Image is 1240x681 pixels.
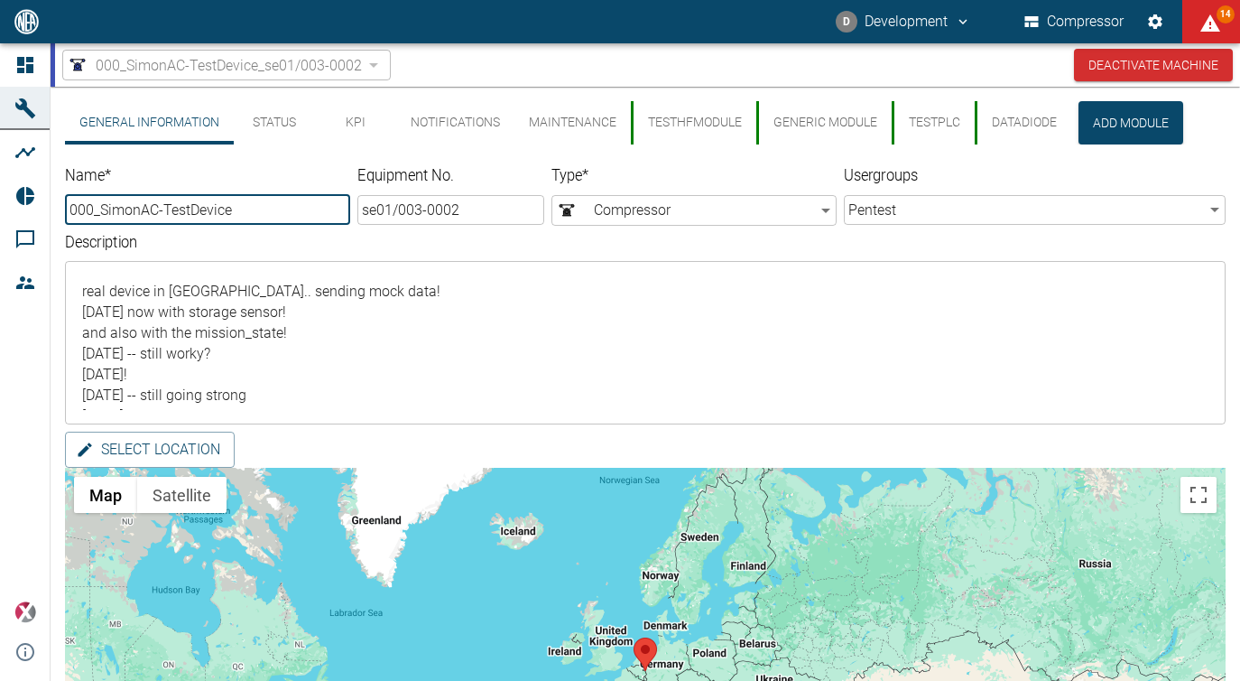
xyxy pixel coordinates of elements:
[514,101,631,145] button: Maintenance
[1078,101,1183,145] button: Add Module
[844,195,1226,225] div: Pentest
[836,11,857,33] div: D
[756,101,892,145] button: generic module
[65,195,350,225] input: Name
[357,165,498,187] label: Equipment No.
[315,101,396,145] button: KPI
[14,602,36,623] img: Xplore Logo
[78,276,1213,410] textarea: real device in [GEOGRAPHIC_DATA].. sending mock data! [DATE] now with storage sensor! and also wi...
[551,165,765,187] label: Type *
[65,231,936,253] label: Description
[833,5,974,38] button: dev@neaxplore.com
[844,165,1130,187] label: Usergroups
[13,9,41,33] img: logo
[396,101,514,145] button: Notifications
[892,101,975,145] button: TestPlc
[65,165,279,187] label: Name *
[556,200,815,221] span: Compressor
[631,101,756,145] button: TestHfModule
[234,101,315,145] button: Status
[65,432,235,468] button: Select location
[96,55,362,76] span: 000_SimonAC-TestDevice_se01/003-0002
[1217,5,1235,23] span: 14
[67,54,362,76] a: 000_SimonAC-TestDevice_se01/003-0002
[357,195,545,225] input: Equipment No.
[1074,49,1233,82] button: Deactivate Machine
[975,101,1071,145] button: DataDiode
[1021,5,1128,38] button: Compressor
[1139,5,1171,38] button: Settings
[65,101,234,145] button: General Information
